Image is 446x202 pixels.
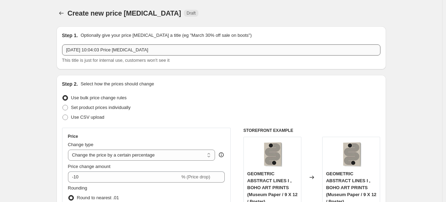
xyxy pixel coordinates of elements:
p: Select how the prices should change [80,81,154,87]
span: % (Price drop) [181,174,210,179]
input: -15 [68,171,180,183]
span: This title is just for internal use, customers won't see it [62,58,170,63]
h2: Step 2. [62,81,78,87]
p: Optionally give your price [MEDICAL_DATA] a title (eg "March 30% off sale on boots") [80,32,251,39]
span: Use CSV upload [71,115,104,120]
button: Price change jobs [57,8,66,18]
h3: Price [68,134,78,139]
span: Price change amount [68,164,111,169]
img: gallerywrap-resized_212f066c-7c3d-4415-9b16-553eb73bee29_80x.jpg [337,141,365,168]
h6: STOREFRONT EXAMPLE [243,128,380,133]
span: Create new price [MEDICAL_DATA] [68,9,181,17]
h2: Step 1. [62,32,78,39]
span: Rounding [68,185,87,191]
input: 30% off holiday sale [62,44,380,56]
div: help [218,151,225,158]
span: Use bulk price change rules [71,95,127,100]
span: Change type [68,142,94,147]
span: Round to nearest .01 [77,195,119,200]
span: Draft [187,10,196,16]
img: gallerywrap-resized_212f066c-7c3d-4415-9b16-553eb73bee29_80x.jpg [258,141,286,168]
span: Set product prices individually [71,105,131,110]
